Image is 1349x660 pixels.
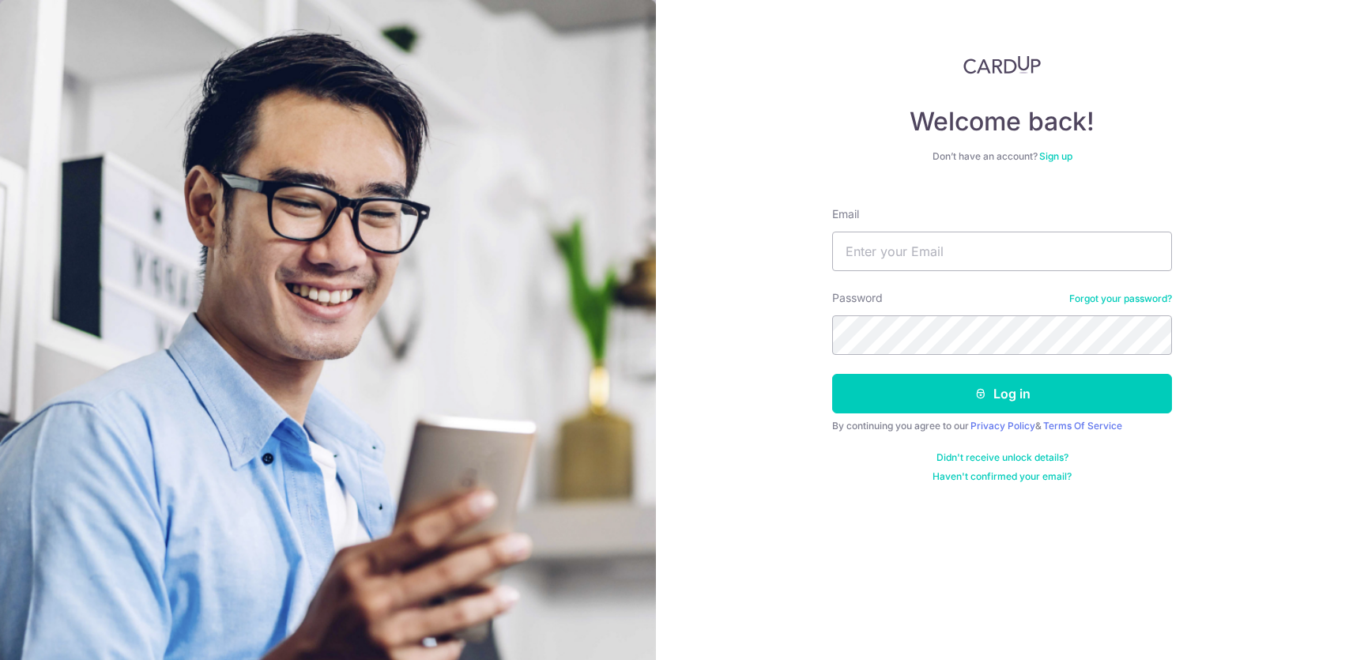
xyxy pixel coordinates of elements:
a: Didn't receive unlock details? [936,451,1068,464]
label: Password [832,290,883,306]
a: Forgot your password? [1069,292,1172,305]
a: Privacy Policy [970,420,1035,432]
a: Haven't confirmed your email? [933,470,1072,483]
button: Log in [832,374,1172,413]
div: Don’t have an account? [832,150,1172,163]
label: Email [832,206,859,222]
a: Terms Of Service [1043,420,1122,432]
a: Sign up [1039,150,1072,162]
h4: Welcome back! [832,106,1172,138]
div: By continuing you agree to our & [832,420,1172,432]
img: CardUp Logo [963,55,1041,74]
input: Enter your Email [832,232,1172,271]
